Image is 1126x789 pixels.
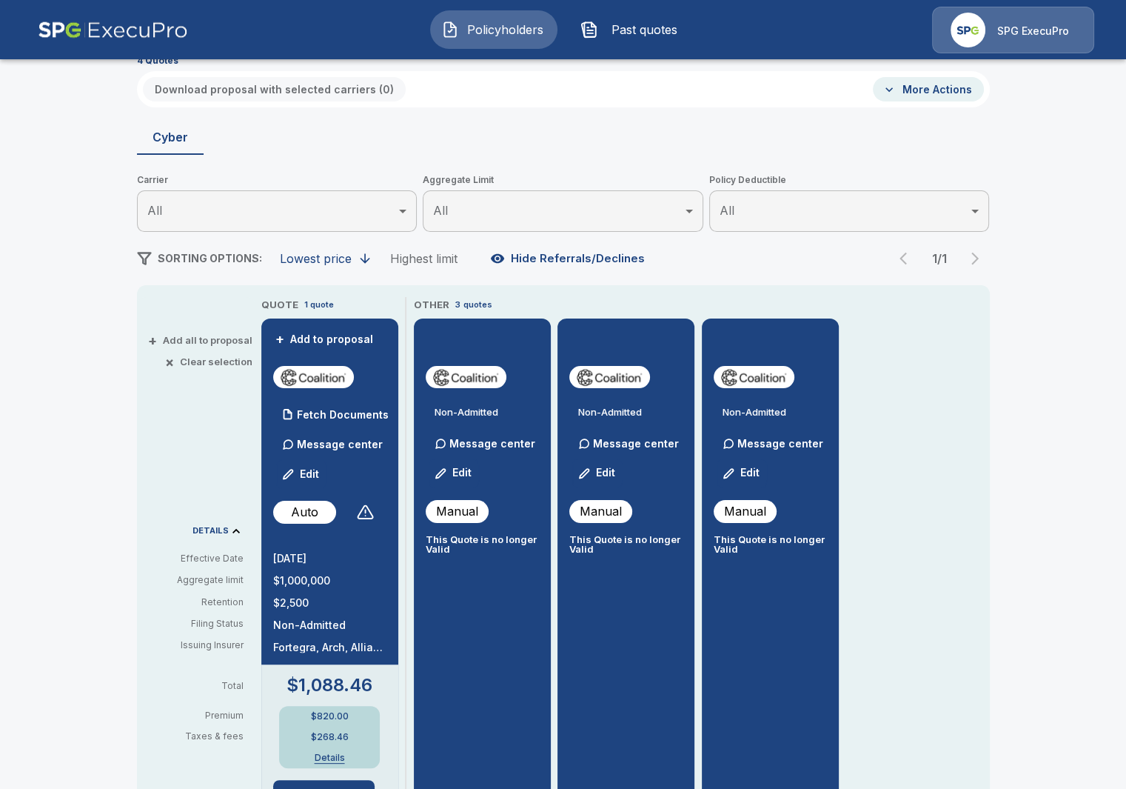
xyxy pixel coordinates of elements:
[390,251,458,266] div: Highest limit
[436,502,478,520] p: Manual
[275,334,284,344] span: +
[717,459,767,488] button: Edit
[276,459,326,489] button: Edit
[441,21,459,39] img: Policyholders Icon
[575,366,644,388] img: coalitioncyber
[38,7,188,53] img: AA Logo
[137,56,178,65] p: 4 Quotes
[304,299,334,311] p: 1 quote
[151,336,252,345] button: +Add all to proposal
[279,366,348,388] img: coalitioncyber
[932,7,1094,53] a: Agency IconSPG ExecuPro
[578,407,683,417] p: Non-Admitted
[147,203,162,218] span: All
[873,77,984,101] button: More Actions
[465,21,546,39] span: Policyholders
[720,366,788,388] img: coalitioncyber
[724,502,766,520] p: Manual
[286,676,372,694] p: $1,088.46
[158,252,262,264] span: SORTING OPTIONS:
[997,24,1069,39] p: SPG ExecuPro
[273,576,386,586] p: $1,000,000
[714,535,827,554] p: This Quote is no longer Valid
[455,299,460,311] p: 3
[572,459,623,488] button: Edit
[165,357,174,367] span: ×
[429,459,479,488] button: Edit
[709,173,990,187] span: Policy Deductible
[149,617,244,630] p: Filing Status
[149,573,244,587] p: Aggregate limit
[149,732,255,741] p: Taxes & fees
[569,10,697,49] button: Past quotes IconPast quotes
[311,712,349,721] p: $820.00
[149,711,255,720] p: Premium
[463,299,492,311] p: quotes
[192,527,229,535] p: DETAILS
[149,682,255,690] p: Total
[273,553,386,564] p: [DATE]
[297,410,389,420] p: Fetch Documents
[311,733,349,742] p: $268.46
[430,10,557,49] button: Policyholders IconPolicyholders
[426,535,539,554] p: This Quote is no longer Valid
[148,336,157,345] span: +
[951,13,985,47] img: Agency Icon
[433,203,448,218] span: All
[487,244,651,273] button: Hide Referrals/Declines
[273,598,386,608] p: $2,500
[149,596,244,609] p: Retention
[580,502,622,520] p: Manual
[273,642,386,653] p: Fortegra, Arch, Allianz, Aspen, Vantage
[300,753,359,762] button: Details
[449,436,535,451] p: Message center
[925,253,954,264] p: 1 / 1
[720,203,734,218] span: All
[149,552,244,565] p: Effective Date
[273,620,386,630] p: Non-Admitted
[435,407,539,417] p: Non-Admitted
[291,503,318,521] p: Auto
[273,331,377,347] button: +Add to proposal
[261,298,298,313] p: QUOTE
[604,21,686,39] span: Past quotes
[723,407,827,417] p: Non-Admitted
[137,173,418,187] span: Carrier
[423,173,703,187] span: Aggregate Limit
[297,436,383,452] p: Message center
[737,436,823,451] p: Message center
[593,436,679,451] p: Message center
[137,119,204,155] button: Cyber
[168,357,252,367] button: ×Clear selection
[149,639,244,652] p: Issuing Insurer
[143,77,406,101] button: Download proposal with selected carriers (0)
[280,251,352,266] div: Lowest price
[432,366,500,388] img: coalitioncyber
[580,21,598,39] img: Past quotes Icon
[414,298,449,313] p: OTHER
[569,535,683,554] p: This Quote is no longer Valid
